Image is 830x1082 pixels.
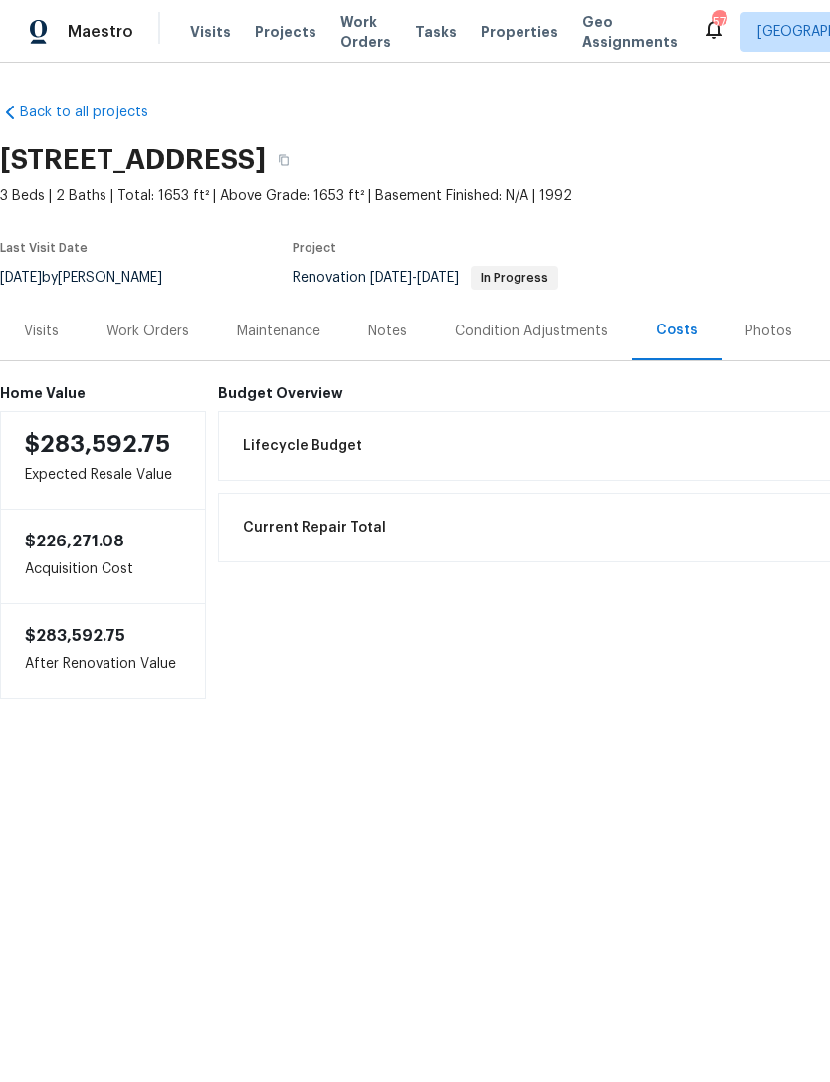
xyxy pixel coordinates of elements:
[243,436,362,456] span: Lifecycle Budget
[266,142,302,178] button: Copy Address
[68,22,133,42] span: Maestro
[455,322,608,341] div: Condition Adjustments
[473,272,556,284] span: In Progress
[106,322,189,341] div: Work Orders
[340,12,391,52] span: Work Orders
[24,322,59,341] div: Visits
[255,22,316,42] span: Projects
[25,432,170,456] span: $283,592.75
[417,271,459,285] span: [DATE]
[656,321,698,340] div: Costs
[237,322,320,341] div: Maintenance
[25,534,124,549] span: $226,271.08
[415,25,457,39] span: Tasks
[370,271,459,285] span: -
[370,271,412,285] span: [DATE]
[293,271,558,285] span: Renovation
[243,518,386,538] span: Current Repair Total
[190,22,231,42] span: Visits
[582,12,678,52] span: Geo Assignments
[368,322,407,341] div: Notes
[481,22,558,42] span: Properties
[712,12,726,32] div: 57
[25,628,125,644] span: $283,592.75
[293,242,336,254] span: Project
[745,322,792,341] div: Photos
